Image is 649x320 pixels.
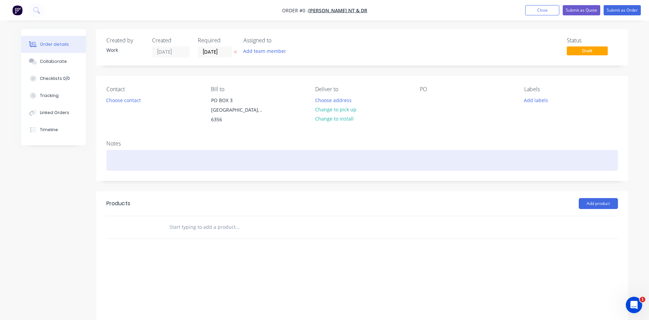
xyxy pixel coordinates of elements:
button: Close [525,5,559,15]
div: Linked Orders [40,110,69,116]
button: Add team member [244,46,290,56]
input: Start typing to add a product... [169,220,306,234]
img: Factory [12,5,23,15]
div: Deliver to [315,86,409,93]
a: [PERSON_NAME] NT & DR [308,7,367,14]
div: Products [106,199,130,208]
div: Order details [40,41,69,47]
div: Labels [524,86,618,93]
button: Submit as Order [604,5,641,15]
div: Created by [106,37,144,44]
button: Add team member [239,46,290,56]
iframe: Intercom live chat [626,297,642,313]
div: Created [152,37,190,44]
div: Work [106,46,144,54]
button: Tracking [21,87,86,104]
div: Checklists 0/0 [40,75,70,82]
div: Bill to [211,86,304,93]
button: Submit as Quote [563,5,600,15]
div: Required [198,37,235,44]
button: Add product [579,198,618,209]
button: Collaborate [21,53,86,70]
div: Assigned to [244,37,312,44]
span: 1 [640,297,645,302]
div: Timeline [40,127,58,133]
div: Tracking [40,93,59,99]
button: Order details [21,36,86,53]
span: Order #0 - [282,7,308,14]
div: [GEOGRAPHIC_DATA], , 6356 [211,105,268,124]
div: Collaborate [40,58,67,65]
div: Notes [106,140,618,147]
div: PO [420,86,513,93]
button: Change to pick up [311,105,360,114]
button: Choose contact [102,95,144,105]
button: Choose address [311,95,355,105]
button: Add labels [520,95,552,105]
span: Draft [567,46,608,55]
div: PO BOX 3[GEOGRAPHIC_DATA], , 6356 [205,95,274,125]
button: Linked Orders [21,104,86,121]
div: Contact [106,86,200,93]
div: PO BOX 3 [211,96,268,105]
button: Change to install [311,114,357,123]
button: Timeline [21,121,86,138]
div: Status [567,37,618,44]
button: Checklists 0/0 [21,70,86,87]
